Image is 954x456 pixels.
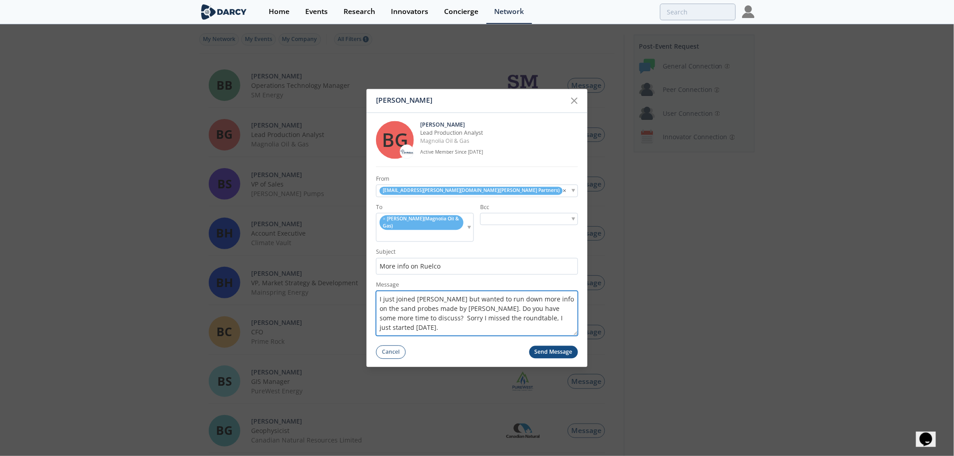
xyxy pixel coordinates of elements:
[376,248,578,256] label: Subject
[383,216,385,222] span: remove element
[563,186,566,196] span: ×
[529,346,578,359] button: Send Message
[383,216,459,229] span: bgossett@mgyoil.com
[916,420,945,447] iframe: chat widget
[660,4,736,20] input: Advanced Search
[444,8,478,15] div: Concierge
[305,8,328,15] div: Events
[376,185,578,197] div: [EMAIL_ADDRESS][PERSON_NAME][DOMAIN_NAME]([PERSON_NAME] Partners) ×
[376,175,578,183] label: From
[480,203,578,211] label: Bcc
[420,149,578,156] p: Active Member Since [DATE]
[380,187,563,195] span: [EMAIL_ADDRESS][PERSON_NAME][DOMAIN_NAME] ( [PERSON_NAME] Partners )
[376,281,578,289] label: Message
[391,8,428,15] div: Innovators
[420,121,578,129] p: [PERSON_NAME]
[494,8,524,15] div: Network
[420,137,578,146] p: Magnolia Oil & Gas
[376,258,578,274] input: Subject
[400,148,414,155] img: Magnolia Oil & Gas
[376,345,406,359] button: Cancel
[376,92,566,109] div: [PERSON_NAME]
[742,5,755,18] img: Profile
[344,8,375,15] div: Research
[376,213,474,242] div: remove element [PERSON_NAME](Magnolia Oil & Gas)
[199,4,248,20] img: logo-wide.svg
[269,8,289,15] div: Home
[376,121,414,159] div: BG
[420,129,578,137] p: Lead Production Analyst
[376,203,474,211] label: To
